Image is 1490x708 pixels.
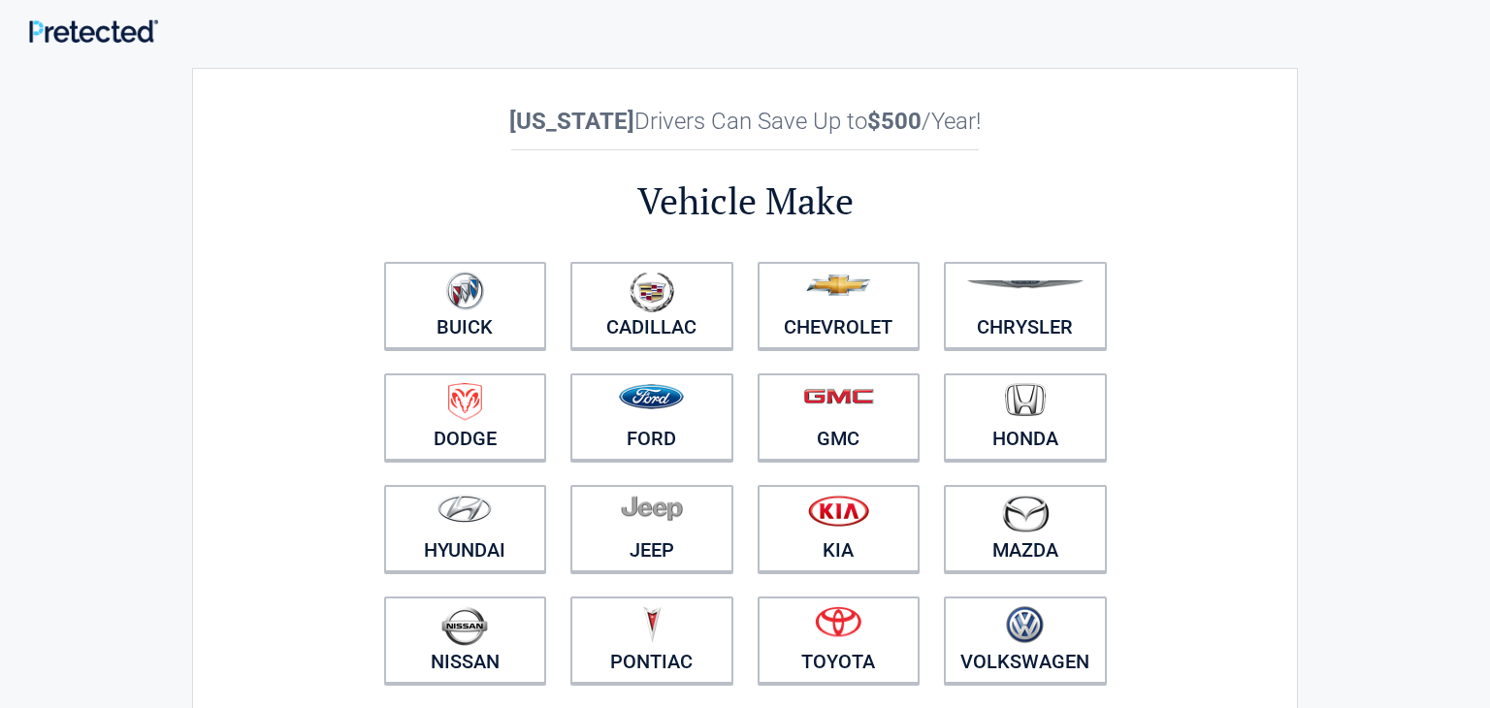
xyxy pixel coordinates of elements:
[372,108,1118,135] h2: Drivers Can Save Up to /Year
[867,108,922,135] b: $500
[384,596,547,684] a: Nissan
[1005,383,1046,417] img: honda
[384,485,547,572] a: Hyundai
[815,606,861,637] img: toyota
[758,485,921,572] a: Kia
[621,495,683,522] img: jeep
[509,108,634,135] b: [US_STATE]
[437,495,492,523] img: hyundai
[944,485,1107,572] a: Mazda
[570,596,733,684] a: Pontiac
[1006,606,1044,644] img: volkswagen
[944,373,1107,461] a: Honda
[372,177,1118,226] h2: Vehicle Make
[1001,495,1050,532] img: mazda
[642,606,662,643] img: pontiac
[758,596,921,684] a: Toyota
[758,373,921,461] a: GMC
[966,280,1085,289] img: chrysler
[570,262,733,349] a: Cadillac
[448,383,482,421] img: dodge
[803,388,874,404] img: gmc
[384,373,547,461] a: Dodge
[808,495,869,527] img: kia
[29,19,158,43] img: Main Logo
[384,262,547,349] a: Buick
[806,274,871,296] img: chevrolet
[570,373,733,461] a: Ford
[630,272,674,312] img: cadillac
[758,262,921,349] a: Chevrolet
[619,384,684,409] img: ford
[441,606,488,646] img: nissan
[944,596,1107,684] a: Volkswagen
[944,262,1107,349] a: Chrysler
[570,485,733,572] a: Jeep
[446,272,484,310] img: buick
